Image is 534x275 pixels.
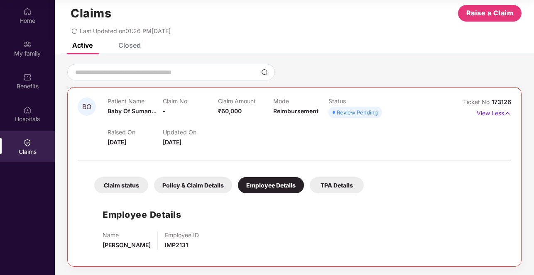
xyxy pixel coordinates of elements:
[458,5,522,22] button: Raise a Claim
[80,27,171,34] span: Last Updated on 01:26 PM[DATE]
[108,97,163,105] p: Patient Name
[103,231,151,238] p: Name
[273,107,318,114] span: Reimbursement
[310,177,364,193] div: TPA Details
[118,41,141,49] div: Closed
[463,98,492,105] span: Ticket No
[23,7,32,16] img: svg+xml;base64,PHN2ZyBpZD0iSG9tZSIgeG1sbnM9Imh0dHA6Ly93d3cudzMub3JnLzIwMDAvc3ZnIiB3aWR0aD0iMjAiIG...
[23,73,32,81] img: svg+xml;base64,PHN2ZyBpZD0iQmVuZWZpdHMiIHhtbG5zPSJodHRwOi8vd3d3LnczLm9yZy8yMDAwL3N2ZyIgd2lkdGg9Ij...
[466,8,514,18] span: Raise a Claim
[492,98,511,105] span: 173126
[108,139,126,146] span: [DATE]
[71,27,77,34] span: redo
[71,6,111,20] h1: Claims
[163,97,218,105] p: Claim No
[218,107,242,114] span: ₹60,000
[477,107,511,118] p: View Less
[163,107,166,114] span: -
[163,139,181,146] span: [DATE]
[103,208,181,221] h1: Employee Details
[23,106,32,114] img: svg+xml;base64,PHN2ZyBpZD0iSG9zcGl0YWxzIiB4bWxucz0iaHR0cDovL3d3dy53My5vcmcvMjAwMC9zdmciIHdpZHRoPS...
[218,97,273,105] p: Claim Amount
[337,108,378,117] div: Review Pending
[273,97,328,105] p: Mode
[504,109,511,118] img: svg+xml;base64,PHN2ZyB4bWxucz0iaHR0cDovL3d3dy53My5vcmcvMjAwMC9zdmciIHdpZHRoPSIxNyIgaGVpZ2h0PSIxNy...
[72,41,93,49] div: Active
[163,129,218,136] p: Updated On
[94,177,148,193] div: Claim status
[108,129,163,136] p: Raised On
[165,241,188,248] span: IMP2131
[154,177,232,193] div: Policy & Claim Details
[165,231,199,238] p: Employee ID
[261,69,268,75] img: svg+xml;base64,PHN2ZyBpZD0iU2VhcmNoLTMyeDMyIiB4bWxucz0iaHR0cDovL3d3dy53My5vcmcvMjAwMC9zdmciIHdpZH...
[103,241,151,248] span: [PERSON_NAME]
[108,107,157,114] span: Baby Of Suman...
[23,40,32,49] img: svg+xml;base64,PHN2ZyB3aWR0aD0iMjAiIGhlaWdodD0iMjAiIHZpZXdCb3g9IjAgMCAyMCAyMCIgZmlsbD0ibm9uZSIgeG...
[328,97,384,105] p: Status
[82,103,91,110] span: BO
[238,177,304,193] div: Employee Details
[23,139,32,147] img: svg+xml;base64,PHN2ZyBpZD0iQ2xhaW0iIHhtbG5zPSJodHRwOi8vd3d3LnczLm9yZy8yMDAwL3N2ZyIgd2lkdGg9IjIwIi...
